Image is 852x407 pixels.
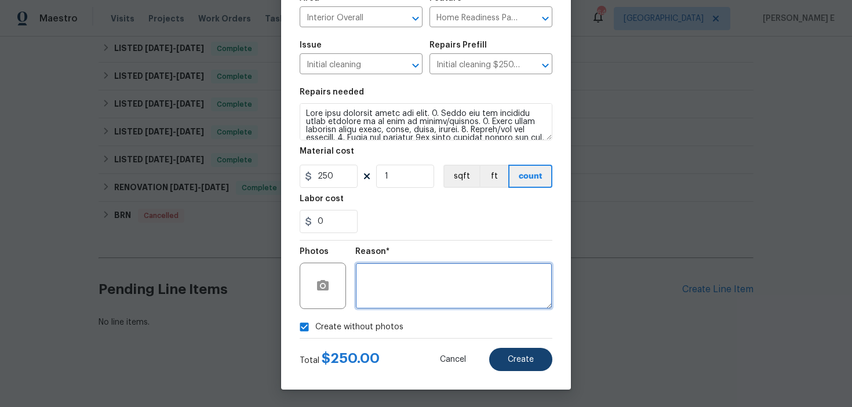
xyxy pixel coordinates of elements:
[421,348,485,371] button: Cancel
[300,103,552,140] textarea: Lore ipsu dolorsit ametc adi elit. 0. Seddo eiu tem incididu utlab etdolore ma al enim ad minimv/...
[300,147,354,155] h5: Material cost
[537,10,554,27] button: Open
[508,165,552,188] button: count
[407,57,424,74] button: Open
[322,351,380,365] span: $ 250.00
[537,57,554,74] button: Open
[407,10,424,27] button: Open
[300,88,364,96] h5: Repairs needed
[489,348,552,371] button: Create
[315,321,403,333] span: Create without photos
[508,355,534,364] span: Create
[300,353,380,366] div: Total
[429,41,487,49] h5: Repairs Prefill
[443,165,479,188] button: sqft
[355,248,389,256] h5: Reason*
[440,355,466,364] span: Cancel
[300,195,344,203] h5: Labor cost
[479,165,508,188] button: ft
[300,41,322,49] h5: Issue
[300,248,329,256] h5: Photos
